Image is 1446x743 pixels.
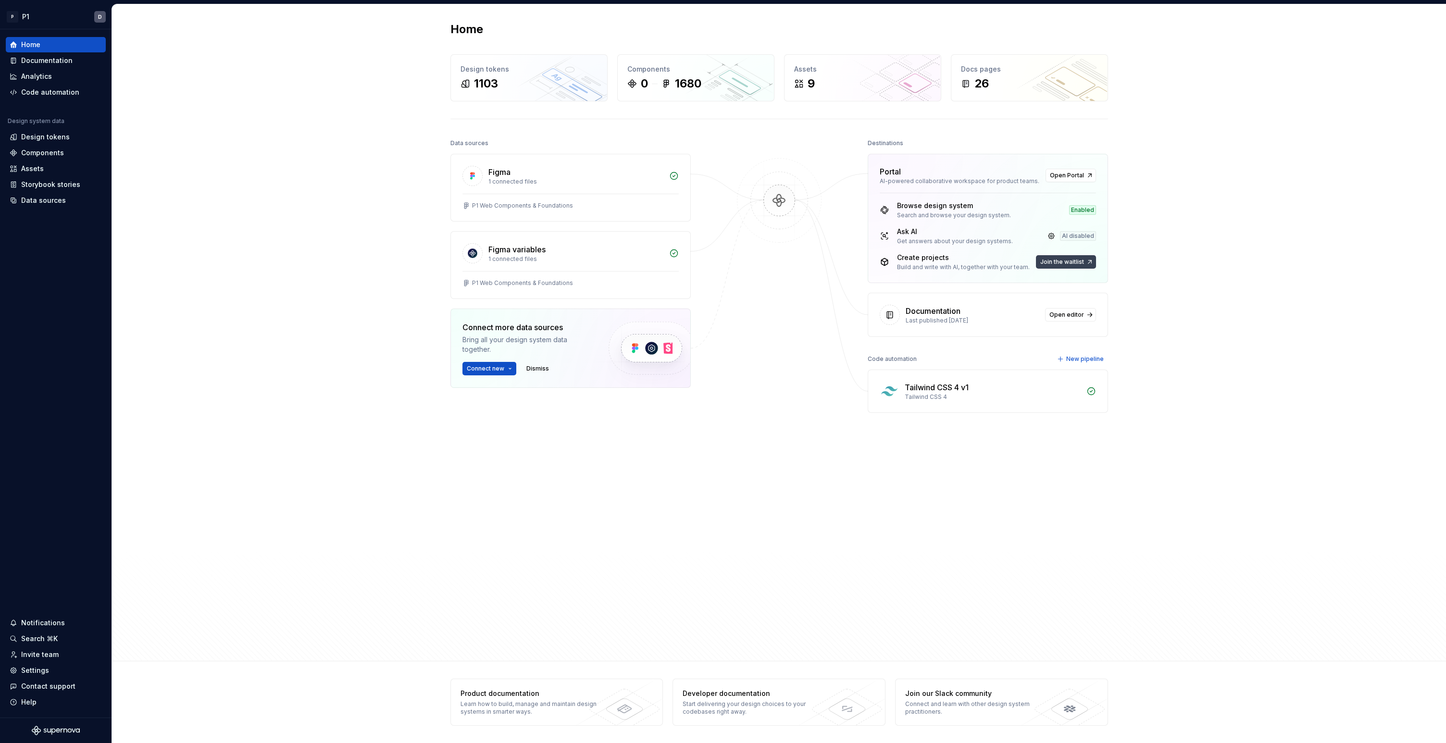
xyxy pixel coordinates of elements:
div: Documentation [21,56,73,65]
div: Enabled [1069,205,1096,215]
div: Assets [21,164,44,173]
div: Start delivering your design choices to your codebases right away. [683,700,823,716]
a: Developer documentationStart delivering your design choices to your codebases right away. [673,679,885,726]
button: Help [6,694,106,710]
div: P1 [22,12,29,22]
div: Components [627,64,764,74]
div: Connect and learn with other design system practitioners. [905,700,1045,716]
div: Developer documentation [683,689,823,698]
a: Invite team [6,647,106,662]
span: Join the waitlist [1040,258,1084,266]
div: Settings [21,666,49,675]
div: P1 Web Components & Foundations [472,202,573,210]
a: Data sources [6,193,106,208]
div: P1 Web Components & Foundations [472,279,573,287]
div: Contact support [21,681,75,691]
div: 1103 [474,76,498,91]
div: Help [21,697,37,707]
div: Figma [488,166,511,178]
div: Tailwind CSS 4 [905,393,1081,401]
span: Open editor [1049,311,1084,319]
div: Data sources [450,136,488,150]
span: Dismiss [526,365,549,372]
div: Design tokens [461,64,598,74]
div: Documentation [906,305,960,317]
div: Design tokens [21,132,70,142]
a: Open Portal [1046,169,1096,182]
div: Data sources [21,196,66,205]
button: Contact support [6,679,106,694]
h2: Home [450,22,483,37]
div: Analytics [21,72,52,81]
div: Home [21,40,40,50]
a: Components01680 [617,54,774,101]
a: Components [6,145,106,161]
a: Design tokens1103 [450,54,608,101]
div: Ask AI [897,227,1013,236]
a: Product documentationLearn how to build, manage and maintain design systems in smarter ways. [450,679,663,726]
div: Assets [794,64,931,74]
a: Documentation [6,53,106,68]
div: Figma variables [488,244,546,255]
span: Connect new [467,365,504,372]
span: New pipeline [1066,355,1104,363]
div: Code automation [21,87,79,97]
div: Tailwind CSS 4 v1 [905,382,969,393]
a: Home [6,37,106,52]
a: Analytics [6,69,106,84]
div: D [98,13,102,21]
div: 9 [808,76,815,91]
a: Join our Slack communityConnect and learn with other design system practitioners. [895,679,1108,726]
div: Components [21,148,64,158]
div: Code automation [868,352,917,366]
div: Browse design system [897,201,1011,211]
div: 1680 [675,76,701,91]
div: Invite team [21,650,59,659]
div: Search and browse your design system. [897,211,1011,219]
button: Connect new [462,362,516,375]
div: Notifications [21,618,65,628]
button: PP1D [2,6,110,27]
div: Portal [880,166,901,177]
div: AI-powered collaborative workspace for product teams. [880,177,1040,185]
a: Figma1 connected filesP1 Web Components & Foundations [450,154,691,222]
div: Search ⌘K [21,634,58,644]
div: Connect more data sources [462,322,592,333]
button: Dismiss [522,362,553,375]
div: 1 connected files [488,255,663,263]
div: AI disabled [1060,231,1096,241]
div: Create projects [897,253,1030,262]
a: Assets [6,161,106,176]
div: 0 [641,76,648,91]
a: Docs pages26 [951,54,1108,101]
div: P [7,11,18,23]
div: Storybook stories [21,180,80,189]
div: Docs pages [961,64,1098,74]
div: 1 connected files [488,178,663,186]
a: Storybook stories [6,177,106,192]
a: Figma variables1 connected filesP1 Web Components & Foundations [450,231,691,299]
div: Design system data [8,117,64,125]
button: New pipeline [1054,352,1108,366]
div: 26 [974,76,989,91]
a: Design tokens [6,129,106,145]
div: Bring all your design system data together. [462,335,592,354]
button: Notifications [6,615,106,631]
button: Search ⌘K [6,631,106,646]
span: Open Portal [1050,172,1084,179]
a: Settings [6,663,106,678]
div: Join our Slack community [905,689,1045,698]
svg: Supernova Logo [32,726,80,735]
a: Join the waitlist [1036,255,1096,269]
div: Build and write with AI, together with your team. [897,263,1030,271]
div: Destinations [868,136,903,150]
a: Assets9 [784,54,941,101]
div: Last published [DATE] [906,317,1039,324]
div: Product documentation [461,689,600,698]
a: Code automation [6,85,106,100]
div: Get answers about your design systems. [897,237,1013,245]
div: Learn how to build, manage and maintain design systems in smarter ways. [461,700,600,716]
a: Open editor [1045,308,1096,322]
